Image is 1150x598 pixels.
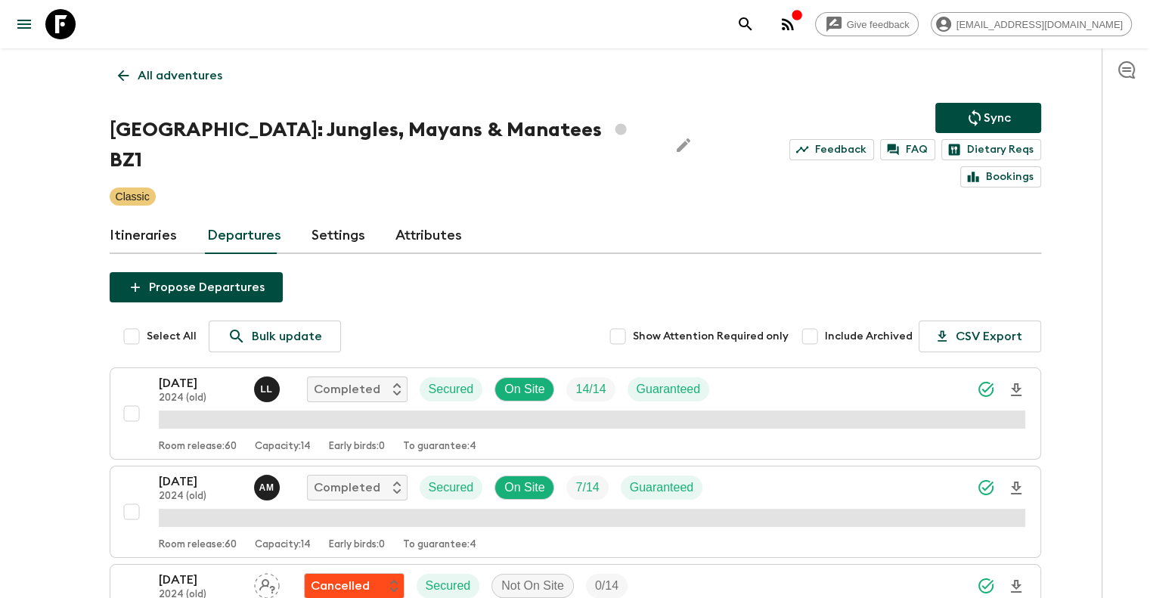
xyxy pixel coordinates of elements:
button: Sync adventure departures to the booking engine [935,103,1041,133]
svg: Synced Successfully [977,479,995,497]
div: Not On Site [491,574,574,598]
p: Early birds: 0 [329,441,385,453]
p: [DATE] [159,473,242,491]
svg: Download Onboarding [1007,381,1025,399]
button: CSV Export [919,321,1041,352]
span: Include Archived [825,329,913,344]
a: Feedback [789,139,874,160]
p: On Site [504,479,544,497]
p: Not On Site [501,577,564,595]
span: Abimael Moralez [254,479,283,491]
div: Secured [417,574,480,598]
p: Room release: 60 [159,539,237,551]
div: Trip Fill [566,377,615,401]
p: All adventures [138,67,222,85]
p: Completed [314,380,380,398]
p: Capacity: 14 [255,539,311,551]
a: Attributes [395,218,462,254]
div: On Site [494,377,554,401]
a: Give feedback [815,12,919,36]
a: Departures [207,218,281,254]
a: Itineraries [110,218,177,254]
p: Classic [116,189,150,204]
svg: Synced Successfully [977,380,995,398]
span: Assign pack leader [254,578,280,590]
p: Guaranteed [630,479,694,497]
a: Settings [312,218,365,254]
button: Edit Adventure Title [668,115,699,175]
p: Completed [314,479,380,497]
a: Bulk update [209,321,341,352]
p: To guarantee: 4 [403,441,476,453]
span: Give feedback [838,19,918,30]
svg: Synced Successfully [977,577,995,595]
p: Cancelled [311,577,370,595]
p: Guaranteed [637,380,701,398]
a: Bookings [960,166,1041,187]
div: On Site [494,476,554,500]
span: [EMAIL_ADDRESS][DOMAIN_NAME] [948,19,1131,30]
button: Propose Departures [110,272,283,302]
p: Secured [429,479,474,497]
p: 2024 (old) [159,392,242,404]
button: search adventures [730,9,761,39]
div: Trip Fill [586,574,628,598]
p: Secured [426,577,471,595]
span: Select All [147,329,197,344]
h1: [GEOGRAPHIC_DATA]: Jungles, Mayans & Manatees BZ1 [110,115,657,175]
a: Dietary Reqs [941,139,1041,160]
button: menu [9,9,39,39]
div: Secured [420,377,483,401]
p: Room release: 60 [159,441,237,453]
p: 2024 (old) [159,491,242,503]
div: Secured [420,476,483,500]
div: Trip Fill [566,476,608,500]
p: 0 / 14 [595,577,618,595]
span: Luis Lobos [254,381,283,393]
p: Early birds: 0 [329,539,385,551]
p: To guarantee: 4 [403,539,476,551]
div: [EMAIL_ADDRESS][DOMAIN_NAME] [931,12,1132,36]
p: Bulk update [252,327,322,345]
button: [DATE]2024 (old)Abimael MoralezCompletedSecuredOn SiteTrip FillGuaranteedRoom release:60Capacity:... [110,466,1041,558]
p: Capacity: 14 [255,441,311,453]
svg: Download Onboarding [1007,479,1025,497]
button: [DATE]2024 (old)Luis LobosCompletedSecuredOn SiteTrip FillGuaranteedRoom release:60Capacity:14Ear... [110,367,1041,460]
p: 14 / 14 [575,380,606,398]
svg: Download Onboarding [1007,578,1025,596]
p: [DATE] [159,571,242,589]
a: FAQ [880,139,935,160]
p: [DATE] [159,374,242,392]
p: Sync [984,109,1011,127]
p: On Site [504,380,544,398]
span: Show Attention Required only [633,329,789,344]
p: 7 / 14 [575,479,599,497]
a: All adventures [110,60,231,91]
p: Secured [429,380,474,398]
